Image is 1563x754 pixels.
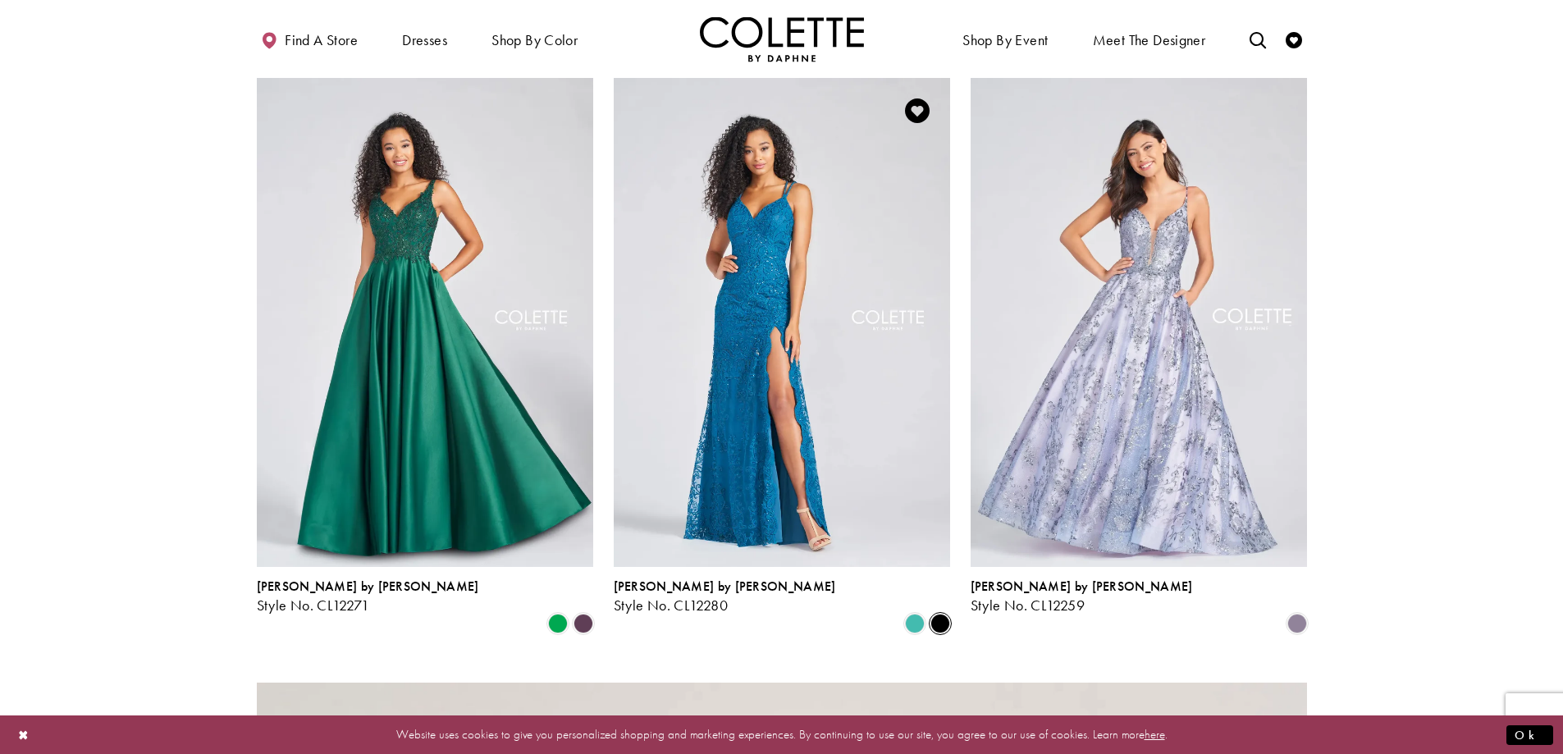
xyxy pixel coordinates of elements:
i: Black [930,614,950,633]
i: Turquoise [905,614,925,633]
span: Shop by color [491,32,578,48]
div: Colette by Daphne Style No. CL12259 [971,579,1193,614]
span: Style No. CL12259 [971,596,1085,615]
span: Dresses [398,16,451,62]
a: Add to Wishlist [900,94,935,128]
span: Shop By Event [962,32,1048,48]
i: Emerald [548,614,568,633]
i: Dusty Lilac [1287,614,1307,633]
a: Find a store [257,16,362,62]
div: Colette by Daphne Style No. CL12280 [614,579,836,614]
span: Find a store [285,32,358,48]
span: [PERSON_NAME] by [PERSON_NAME] [614,578,836,595]
span: Meet the designer [1093,32,1206,48]
span: Style No. CL12280 [614,596,729,615]
a: Visit Colette by Daphne Style No. CL12280 Page [614,78,950,567]
div: Colette by Daphne Style No. CL12271 [257,579,479,614]
a: Check Wishlist [1282,16,1306,62]
a: Visit Colette by Daphne Style No. CL12271 Page [257,78,593,567]
span: Style No. CL12271 [257,596,370,615]
span: Shop by color [487,16,582,62]
a: here [1145,726,1165,743]
span: [PERSON_NAME] by [PERSON_NAME] [257,578,479,595]
a: Toggle search [1245,16,1270,62]
p: Website uses cookies to give you personalized shopping and marketing experiences. By continuing t... [118,724,1445,746]
i: Plum [574,614,593,633]
img: Colette by Daphne [700,16,864,62]
button: Close Dialog [10,720,38,749]
span: Shop By Event [958,16,1052,62]
button: Submit Dialog [1506,724,1553,745]
a: Meet the designer [1089,16,1210,62]
span: [PERSON_NAME] by [PERSON_NAME] [971,578,1193,595]
span: Dresses [402,32,447,48]
a: Visit Colette by Daphne Style No. CL12259 Page [971,78,1307,567]
a: Visit Home Page [700,16,864,62]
